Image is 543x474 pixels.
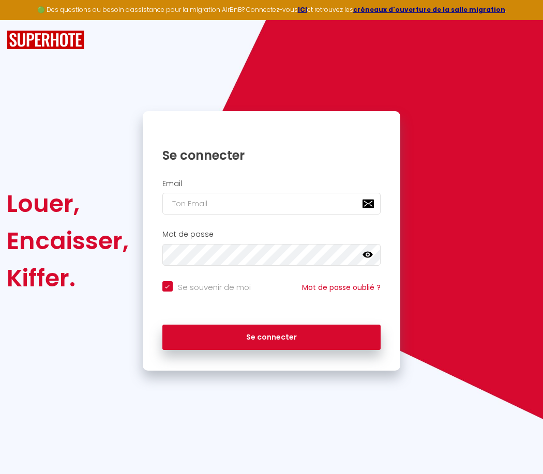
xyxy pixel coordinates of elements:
h1: Se connecter [162,147,381,163]
a: créneaux d'ouverture de la salle migration [353,5,505,14]
input: Ton Email [162,193,381,215]
a: Mot de passe oublié ? [302,282,381,293]
img: SuperHote logo [7,30,84,50]
div: Louer, [7,185,129,222]
div: Kiffer. [7,259,129,297]
button: Se connecter [162,325,381,350]
div: Encaisser, [7,222,129,259]
h2: Email [162,179,381,188]
a: ICI [298,5,307,14]
h2: Mot de passe [162,230,381,239]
